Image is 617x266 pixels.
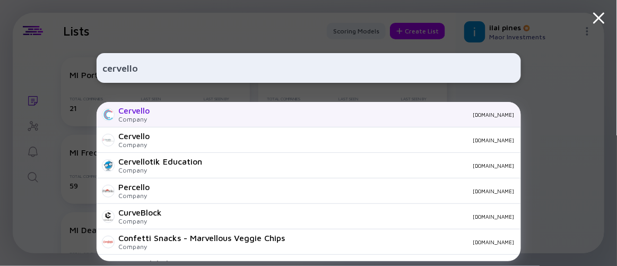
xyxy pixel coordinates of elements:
div: Company [119,166,203,174]
div: [DOMAIN_NAME] [159,137,515,143]
div: Cervello [119,131,150,141]
div: [DOMAIN_NAME] [159,188,515,194]
div: Company [119,115,150,123]
div: Company [119,217,162,225]
div: Cervello [119,106,150,115]
div: [DOMAIN_NAME] [159,111,515,118]
div: Company [119,192,150,200]
div: Company [119,141,150,149]
div: Percello [119,182,150,192]
div: Cervellotik Education [119,157,203,166]
div: Confetti Snacks - Marvellous Veggie Chips [119,233,285,243]
div: [DOMAIN_NAME] [211,162,515,169]
div: Company [119,243,285,251]
div: [DOMAIN_NAME] [294,239,515,245]
input: Search Company or Investor... [103,58,515,78]
div: CurveBlock [119,208,162,217]
div: [DOMAIN_NAME] [171,213,515,220]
